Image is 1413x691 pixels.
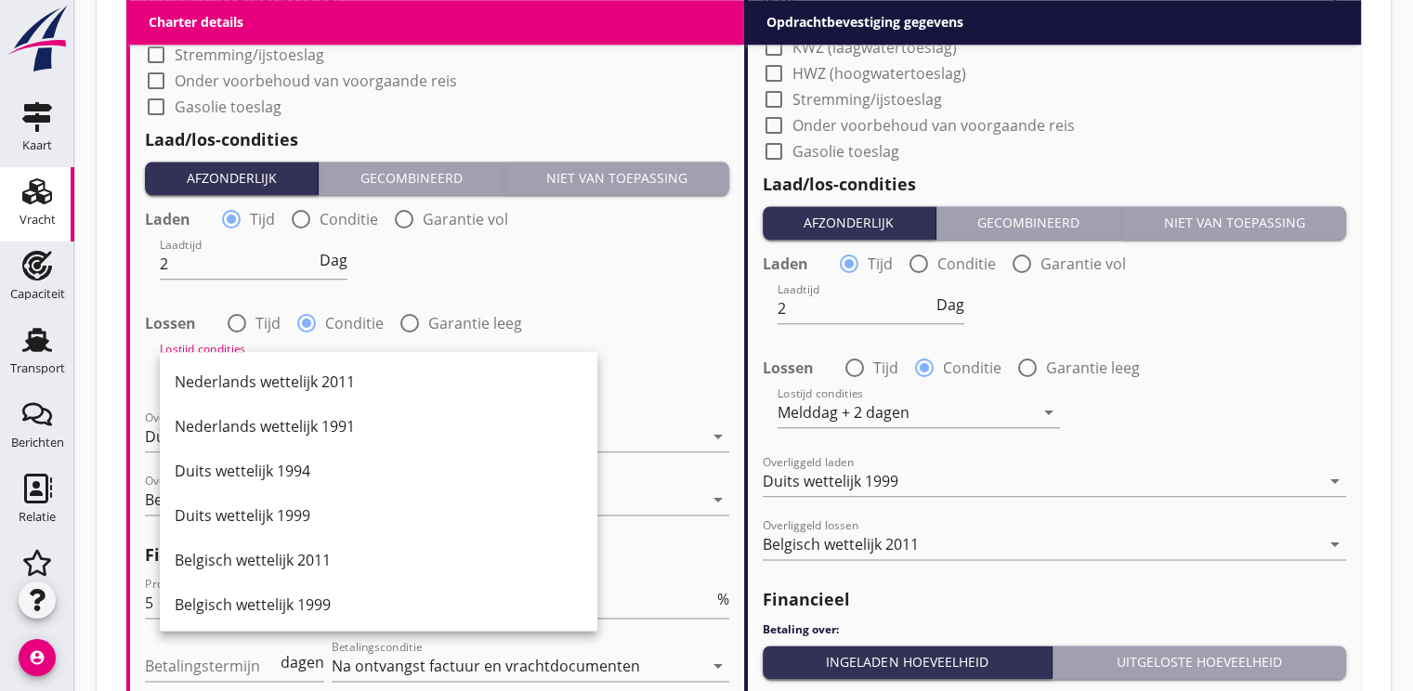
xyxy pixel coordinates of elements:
div: Belgisch wettelijk 2011 [175,549,582,571]
strong: Laden [763,254,808,273]
div: Relatie [19,511,56,523]
div: % [713,592,729,606]
button: Gecombineerd [936,206,1122,240]
div: Duits wettelijk 1999 [763,473,898,489]
label: Conditie [325,314,384,332]
div: Niet van toepassing [512,168,721,188]
button: Ingeladen hoeveelheid [763,645,1053,679]
label: Garantie leeg [1046,359,1140,377]
div: Belgisch wettelijk 2011 [763,536,919,553]
label: Tijd [873,359,898,377]
strong: Lossen [763,359,814,377]
input: Laadtijd [778,293,934,323]
button: Afzonderlijk [763,206,936,240]
i: arrow_drop_down [1324,533,1346,555]
button: Gecombineerd [319,162,504,195]
strong: Lossen [145,314,196,332]
div: Kaart [22,139,52,151]
span: Dag [320,253,347,267]
div: Capaciteit [10,288,65,300]
div: Nederlands wettelijk 1991 [175,415,582,437]
label: Conditie [943,359,1001,377]
div: Duits wettelijk 1994 [175,460,582,482]
div: Vracht [20,214,56,226]
strong: Laden [145,210,190,228]
div: Nederlands wettelijk 2011 [175,371,582,393]
img: logo-small.a267ee39.svg [4,5,71,73]
label: Onder voorbehoud van voorgaande reis [792,116,1075,135]
label: Garantie vol [423,210,508,228]
i: arrow_drop_down [707,489,729,511]
label: KWZ (laagwatertoeslag) [792,38,957,57]
label: Tijd [255,314,281,332]
i: arrow_drop_down [1324,470,1346,492]
button: Niet van toepassing [504,162,728,195]
label: Tijd [868,254,893,273]
h4: Betaling over: [763,621,1347,638]
i: arrow_drop_down [707,655,729,677]
div: Duits wettelijk 1999 [175,504,582,527]
div: Transport [10,362,65,374]
div: Gecombineerd [944,213,1114,232]
div: Afzonderlijk [770,213,928,232]
i: arrow_drop_down [707,425,729,448]
input: Betalingstermijn [145,651,277,681]
i: arrow_drop_down [1038,401,1060,424]
label: Gasolie toeslag [792,142,899,161]
div: Afzonderlijk [152,168,310,188]
div: Niet van toepassing [1130,213,1339,232]
div: Ingeladen hoeveelheid [770,652,1045,671]
div: Na ontvangst factuur en vrachtdocumenten [332,658,640,674]
h2: Financieel [763,587,1347,612]
label: HWZ (hoogwatertoeslag) [792,64,966,83]
label: Garantie vol [1040,254,1126,273]
h2: Laad/los-condities [145,127,729,152]
label: HWZ (hoogwatertoeslag) [175,20,348,38]
label: Stremming/ijstoeslag [175,46,324,64]
label: Conditie [937,254,996,273]
div: Belgisch wettelijk 2011 [145,491,301,508]
label: Stremming/ijstoeslag [792,90,942,109]
label: Onder voorbehoud van voorgaande reis [175,72,457,90]
span: Dag [936,297,964,312]
button: Niet van toepassing [1122,206,1346,240]
div: Belgisch wettelijk 1999 [175,593,582,616]
input: Laadtijd [160,249,316,279]
div: Uitgeloste hoeveelheid [1060,652,1339,671]
div: Duits wettelijk 1999 [145,428,281,445]
h2: Financieel [145,542,729,567]
div: Berichten [11,437,64,449]
label: Garantie leeg [428,314,522,332]
h2: Laad/los-condities [763,172,1347,197]
div: Gecombineerd [326,168,496,188]
button: Afzonderlijk [145,162,319,195]
div: Melddag + 2 dagen [778,404,909,421]
input: Provisie [145,588,713,618]
button: Uitgeloste hoeveelheid [1053,645,1346,679]
label: Conditie [320,210,378,228]
div: dagen [277,655,324,670]
label: Tijd [250,210,275,228]
label: Gasolie toeslag [175,98,281,116]
i: account_circle [19,639,56,676]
